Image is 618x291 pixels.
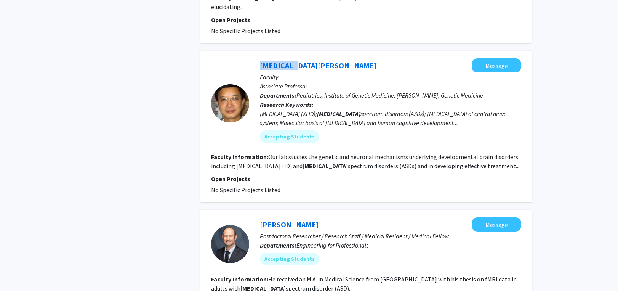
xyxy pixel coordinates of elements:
[296,92,483,99] span: Pediatrics, Institute of Genetic Medicine, [PERSON_NAME], Genetic Medicine
[260,101,314,108] b: Research Keywords:
[211,27,280,35] span: No Specific Projects Listed
[211,174,521,183] p: Open Projects
[260,82,521,91] p: Associate Professor
[260,220,319,229] a: [PERSON_NAME]
[260,92,296,99] b: Departments:
[472,217,521,232] button: Message Ken Porche
[6,257,32,285] iframe: Chat
[260,109,521,127] div: [MEDICAL_DATA] (XLID); spectrum disorders (ASDs); [MEDICAL_DATA] of central nerve system; Molecul...
[260,130,319,143] mat-chip: Accepting Students
[211,153,268,161] b: Faculty Information:
[260,253,319,265] mat-chip: Accepting Students
[260,232,521,241] p: Postdoctoral Researcher / Research Staff / Medical Resident / Medical Fellow
[211,186,280,194] span: No Specific Projects Listed
[260,72,521,82] p: Faculty
[317,110,360,117] b: [MEDICAL_DATA]
[296,241,368,249] span: Engineering for Professionals
[303,162,348,170] b: [MEDICAL_DATA]
[211,275,268,283] b: Faculty Information:
[260,241,296,249] b: Departments:
[472,58,521,72] button: Message Tao Wang
[211,15,521,24] p: Open Projects
[211,153,519,170] fg-read-more: Our lab studies the genetic and neuronal mechanisms underlying developmental brain disorders incl...
[260,61,376,70] a: [MEDICAL_DATA][PERSON_NAME]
